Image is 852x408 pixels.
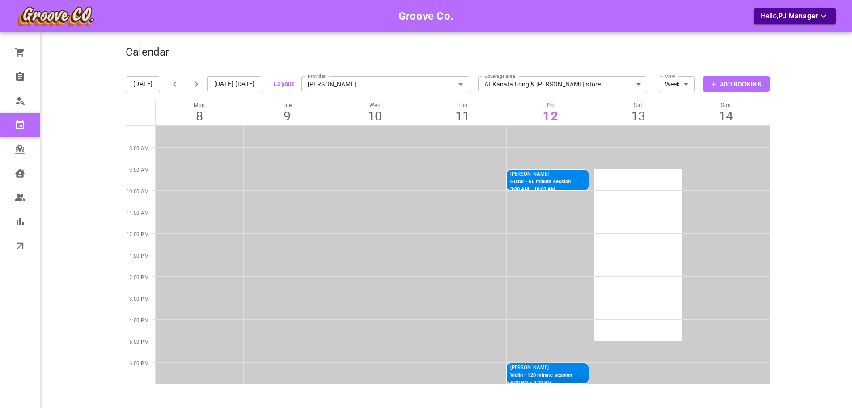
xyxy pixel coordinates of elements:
button: Open [454,78,467,90]
div: 9 [243,108,331,124]
span: 11:00 AM [127,210,149,216]
button: [DATE] [126,76,160,92]
h4: Calendar [126,46,169,59]
div: 12 [507,108,594,124]
p: Sat [594,102,682,108]
p: [PERSON_NAME] [510,171,571,178]
div: 11 [419,108,506,124]
div: 14 [682,108,770,124]
button: Layout [274,78,294,90]
span: 10:00 AM [127,189,149,194]
p: Violin - 120 minute session [510,372,572,379]
p: Thu [419,102,506,108]
p: Hello, [761,11,829,22]
span: 8:00 AM [129,146,149,151]
button: [DATE]-[DATE] [207,76,262,92]
p: Mon [156,102,243,108]
div: At Kanata Long & [PERSON_NAME] store [478,80,647,89]
span: 2:00 PM [129,275,149,280]
p: [PERSON_NAME] [510,364,572,372]
h6: Groove Co. [398,8,454,25]
button: Add Booking [703,76,770,92]
p: Guitar - 60 minute session [510,178,571,186]
label: Provider [308,69,326,80]
div: 8 [156,108,243,124]
p: Fri [507,102,594,108]
img: company-logo [16,5,95,27]
div: 10 [331,108,419,124]
div: Week [659,80,695,89]
div: 13 [594,108,682,124]
p: Sun [682,102,770,108]
span: 4:00 PM [129,318,149,323]
span: 3:00 PM [129,296,149,302]
p: Wed [331,102,419,108]
span: 1:00 PM [129,253,149,259]
p: Tue [243,102,331,108]
label: Coverage area [484,69,515,80]
span: 5:00 PM [129,339,149,345]
p: Add Booking [720,80,761,89]
span: 12:00 PM [127,232,149,237]
button: Hello,PJ Manager [754,8,836,25]
span: 9:00 AM [129,167,149,173]
span: 6:00 PM [129,361,149,366]
span: PJ Manager [778,12,818,20]
p: 9:00 AM - 10:00 AM [510,186,571,193]
label: View [665,69,675,80]
p: 6:00 PM - 8:00 PM [510,379,572,387]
